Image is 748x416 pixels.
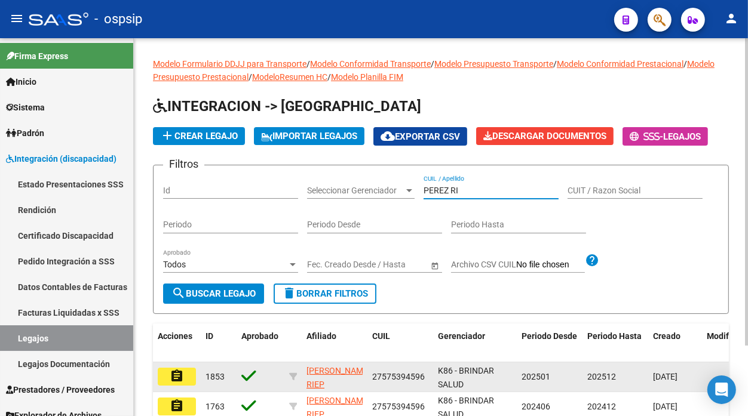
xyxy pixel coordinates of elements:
[587,331,642,341] span: Periodo Hasta
[724,11,738,26] mat-icon: person
[522,372,550,381] span: 202501
[653,331,680,341] span: Creado
[261,131,357,141] span: IMPORTAR LEGAJOS
[373,127,467,146] button: Exportar CSV
[707,375,736,404] div: Open Intercom Messenger
[367,323,433,363] datatable-header-cell: CUIL
[201,323,237,363] datatable-header-cell: ID
[663,131,701,142] span: Legajos
[310,59,431,69] a: Modelo Conformidad Transporte
[428,259,441,272] button: Open calendar
[153,98,421,115] span: INTEGRACION -> [GEOGRAPHIC_DATA]
[630,131,663,142] span: -
[438,366,494,389] span: K86 - BRINDAR SALUD
[153,323,201,363] datatable-header-cell: Acciones
[587,372,616,381] span: 202512
[302,323,367,363] datatable-header-cell: Afiliado
[516,260,585,270] input: Archivo CSV CUIL
[557,59,683,69] a: Modelo Conformidad Prestacional
[451,260,516,269] span: Archivo CSV CUIL
[10,11,24,26] mat-icon: menu
[372,372,425,381] span: 27575394596
[241,331,278,341] span: Aprobado
[307,260,351,270] input: Fecha inicio
[585,253,599,267] mat-icon: help
[171,288,256,299] span: Buscar Legajo
[648,323,702,363] datatable-header-cell: Creado
[433,323,517,363] datatable-header-cell: Gerenciador
[587,402,616,411] span: 202412
[306,331,336,341] span: Afiliado
[372,402,425,411] span: 27575394596
[583,323,648,363] datatable-header-cell: Periodo Hasta
[438,331,485,341] span: Gerenciador
[170,399,184,413] mat-icon: assignment
[206,372,225,381] span: 1853
[6,152,117,165] span: Integración (discapacidad)
[206,331,213,341] span: ID
[163,284,264,304] button: Buscar Legajo
[372,331,390,341] span: CUIL
[282,286,296,300] mat-icon: delete
[306,366,370,403] span: [PERSON_NAME] RIEP [PERSON_NAME]
[282,288,368,299] span: Borrar Filtros
[6,127,44,140] span: Padrón
[6,383,115,396] span: Prestadores / Proveedores
[522,331,577,341] span: Periodo Desde
[381,131,460,142] span: Exportar CSV
[171,286,186,300] mat-icon: search
[653,372,678,381] span: [DATE]
[434,59,553,69] a: Modelo Presupuesto Transporte
[237,323,284,363] datatable-header-cell: Aprobado
[252,72,327,82] a: ModeloResumen HC
[160,131,238,141] span: Crear Legajo
[307,186,404,196] span: Seleccionar Gerenciador
[153,59,306,69] a: Modelo Formulario DDJJ para Transporte
[206,402,225,411] span: 1763
[653,402,678,411] span: [DATE]
[153,127,245,145] button: Crear Legajo
[483,131,606,141] span: Descargar Documentos
[274,284,376,304] button: Borrar Filtros
[331,72,403,82] a: Modelo Planilla FIM
[361,260,419,270] input: Fecha fin
[254,127,364,145] button: IMPORTAR LEGAJOS
[476,127,614,145] button: Descargar Documentos
[160,128,174,143] mat-icon: add
[170,369,184,383] mat-icon: assignment
[158,331,192,341] span: Acciones
[163,156,204,172] h3: Filtros
[6,101,45,114] span: Sistema
[163,260,186,269] span: Todos
[6,50,68,63] span: Firma Express
[517,323,583,363] datatable-header-cell: Periodo Desde
[381,129,395,143] mat-icon: cloud_download
[6,75,36,88] span: Inicio
[94,6,142,32] span: - ospsip
[522,402,550,411] span: 202406
[623,127,708,146] button: -Legajos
